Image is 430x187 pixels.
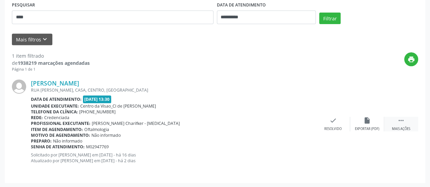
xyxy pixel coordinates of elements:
[91,132,121,138] span: Não informado
[397,117,405,124] i: 
[12,52,90,59] div: 1 item filtrado
[408,56,415,63] i: print
[31,109,78,115] b: Telefone da clínica:
[31,96,82,102] b: Data de atendimento:
[31,144,85,150] b: Senha de atendimento:
[31,79,79,87] a: [PERSON_NAME]
[18,60,90,66] strong: 1938219 marcações agendadas
[12,59,90,67] div: de
[80,103,156,109] span: Centro da Visao_Cl de [PERSON_NAME]
[31,87,316,93] div: RUA [PERSON_NAME], CASA, CENTRO, [GEOGRAPHIC_DATA]
[329,117,337,124] i: check
[79,109,116,115] span: [PHONE_NUMBER]
[31,132,90,138] b: Motivo de agendamento:
[31,120,90,126] b: Profissional executante:
[31,127,83,132] b: Item de agendamento:
[319,13,341,24] button: Filtrar
[324,127,342,131] div: Resolvido
[53,138,82,144] span: Não informado
[12,67,90,72] div: Página 1 de 1
[392,127,410,131] div: Mais ações
[41,36,49,43] i: keyboard_arrow_down
[31,152,316,164] p: Solicitado por [PERSON_NAME] em [DATE] - há 16 dias Atualizado por [PERSON_NAME] em [DATE] - há 2...
[404,52,418,66] button: print
[31,115,43,120] b: Rede:
[31,103,79,109] b: Unidade executante:
[12,79,26,94] img: img
[84,127,109,132] span: Oftalmologia
[92,120,180,126] span: [PERSON_NAME] Charifker - [MEDICAL_DATA]
[31,138,52,144] b: Preparo:
[12,34,52,45] button: Mais filtroskeyboard_arrow_down
[44,115,69,120] span: Credenciada
[363,117,371,124] i: insert_drive_file
[355,127,379,131] div: Exportar (PDF)
[83,95,111,103] span: [DATE] 13:30
[86,144,109,150] span: M02947769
